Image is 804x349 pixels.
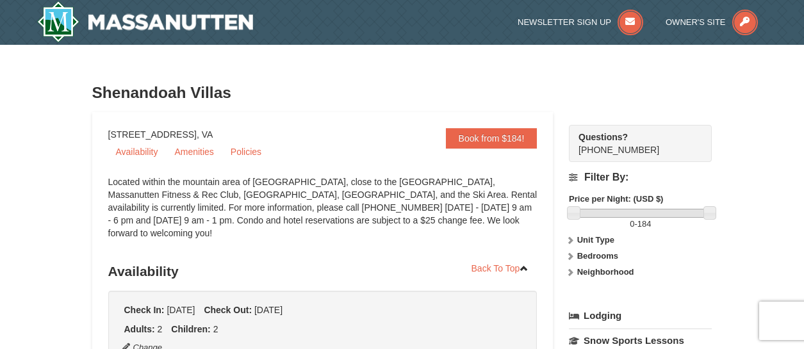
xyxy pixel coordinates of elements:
[446,128,537,149] a: Book from $184!
[577,251,618,261] strong: Bedrooms
[577,235,614,245] strong: Unit Type
[569,304,712,327] a: Lodging
[518,17,643,27] a: Newsletter Sign Up
[569,218,712,231] label: -
[37,1,254,42] img: Massanutten Resort Logo
[463,259,537,278] a: Back To Top
[108,259,537,284] h3: Availability
[569,194,663,204] strong: Price per Night: (USD $)
[578,131,689,155] span: [PHONE_NUMBER]
[37,1,254,42] a: Massanutten Resort
[213,324,218,334] span: 2
[92,80,712,106] h3: Shenandoah Villas
[666,17,758,27] a: Owner's Site
[666,17,726,27] span: Owner's Site
[223,142,269,161] a: Policies
[124,324,155,334] strong: Adults:
[171,324,210,334] strong: Children:
[254,305,283,315] span: [DATE]
[167,142,221,161] a: Amenities
[577,267,634,277] strong: Neighborhood
[518,17,611,27] span: Newsletter Sign Up
[637,219,652,229] span: 184
[108,175,537,252] div: Located within the mountain area of [GEOGRAPHIC_DATA], close to the [GEOGRAPHIC_DATA], Massanutte...
[108,142,166,161] a: Availability
[158,324,163,334] span: 2
[124,305,165,315] strong: Check In:
[630,219,634,229] span: 0
[204,305,252,315] strong: Check Out:
[167,305,195,315] span: [DATE]
[569,172,712,183] h4: Filter By:
[578,132,628,142] strong: Questions?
